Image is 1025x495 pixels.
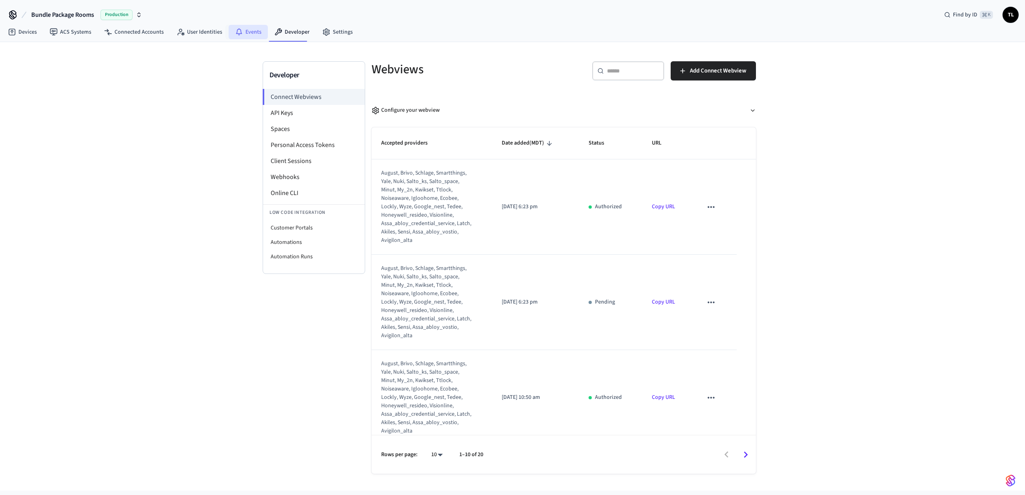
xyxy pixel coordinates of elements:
[263,105,365,121] li: API Keys
[268,25,316,39] a: Developer
[372,106,440,115] div: Configure your webview
[263,137,365,153] li: Personal Access Tokens
[269,70,358,81] h3: Developer
[263,185,365,201] li: Online CLI
[263,250,365,264] li: Automation Runs
[502,203,569,211] p: [DATE] 6:23 pm
[2,25,43,39] a: Devices
[427,449,446,461] div: 10
[502,137,555,149] span: Date added(MDT)
[1003,8,1018,22] span: TL
[652,393,675,401] a: Copy URL
[381,264,472,340] div: august, brivo, schlage, smartthings, yale, nuki, salto_ks, salto_space, minut, my_2n, kwikset, tt...
[229,25,268,39] a: Events
[652,203,675,211] a: Copy URL
[595,203,622,211] p: Authorized
[980,11,993,19] span: ⌘ K
[263,121,365,137] li: Spaces
[589,137,615,149] span: Status
[372,61,559,78] h5: Webviews
[263,153,365,169] li: Client Sessions
[263,235,365,250] li: Automations
[938,8,999,22] div: Find by ID⌘ K
[316,25,359,39] a: Settings
[1006,474,1015,487] img: SeamLogoGradient.69752ec5.svg
[595,298,615,306] p: Pending
[263,89,365,105] li: Connect Webviews
[31,10,94,20] span: Bundle Package Rooms
[263,169,365,185] li: Webhooks
[43,25,98,39] a: ACS Systems
[595,393,622,402] p: Authorized
[381,137,438,149] span: Accepted providers
[652,298,675,306] a: Copy URL
[502,298,569,306] p: [DATE] 6:23 pm
[459,451,483,459] p: 1–10 of 20
[502,393,569,402] p: [DATE] 10:50 am
[170,25,229,39] a: User Identities
[671,61,756,80] button: Add Connect Webview
[263,221,365,235] li: Customer Portals
[381,360,472,435] div: august, brivo, schlage, smartthings, yale, nuki, salto_ks, salto_space, minut, my_2n, kwikset, tt...
[263,204,365,221] li: Low Code Integration
[690,66,746,76] span: Add Connect Webview
[100,10,133,20] span: Production
[736,445,755,464] button: Go to next page
[381,169,472,245] div: august, brivo, schlage, smartthings, yale, nuki, salto_ks, salto_space, minut, my_2n, kwikset, tt...
[372,100,756,121] button: Configure your webview
[1003,7,1019,23] button: TL
[953,11,977,19] span: Find by ID
[381,451,418,459] p: Rows per page:
[98,25,170,39] a: Connected Accounts
[652,137,672,149] span: URL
